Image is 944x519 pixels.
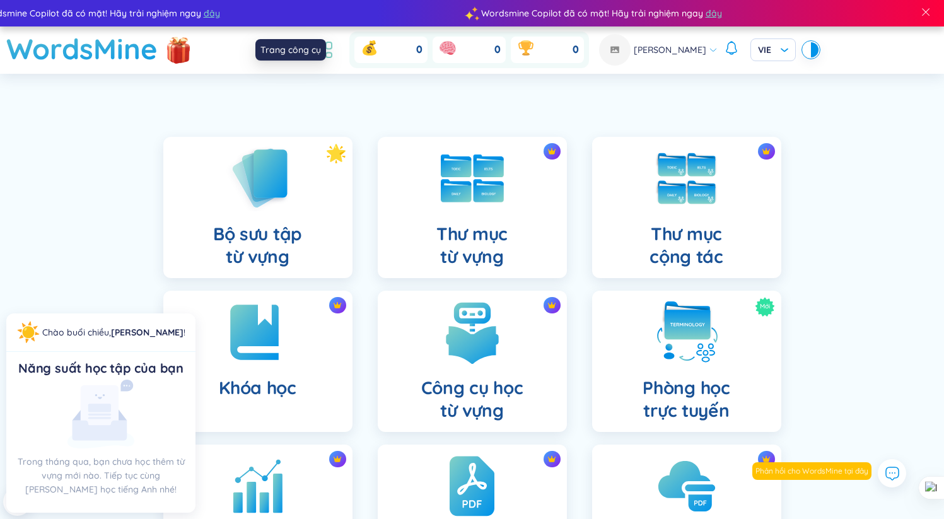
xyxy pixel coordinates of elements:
img: crown icon [762,147,771,156]
span: đây [705,6,721,20]
span: 0 [573,43,579,57]
a: Bộ sưu tậptừ vựng [151,137,365,278]
a: crown iconCông cụ họctừ vựng [365,291,580,432]
a: crown iconKhóa học [151,291,365,432]
span: VIE [758,44,788,56]
h4: Bộ sưu tập từ vựng [213,223,302,268]
p: Trong tháng qua, bạn chưa học thêm từ vựng mới nào. Tiếp tục cùng [PERSON_NAME] học tiếng Anh nhé! [16,455,185,496]
span: 0 [416,43,422,57]
div: Trang công cụ [255,39,326,61]
span: đây [203,6,219,20]
img: crown icon [547,301,556,310]
a: [PERSON_NAME] [111,327,184,338]
a: avatar [599,34,634,66]
a: WordsMine [6,26,158,71]
span: Mới [760,297,770,317]
h4: Khóa học [219,376,296,399]
img: crown icon [333,301,342,310]
a: crown iconThư mụccộng tác [580,137,794,278]
h4: Phòng học trực tuyến [643,376,730,422]
img: crown icon [762,455,771,464]
a: crown iconThư mụctừ vựng [365,137,580,278]
img: crown icon [547,147,556,156]
h4: Thư mục từ vựng [436,223,508,268]
span: [PERSON_NAME] [634,43,706,57]
img: flashSalesIcon.a7f4f837.png [166,30,191,68]
span: 0 [494,43,501,57]
a: MớiPhòng họctrực tuyến [580,291,794,432]
img: avatar [599,34,631,66]
span: Chào buổi chiều , [42,327,111,338]
div: Năng suất học tập của bạn [16,359,185,377]
img: crown icon [547,455,556,464]
h4: Công cụ học từ vựng [421,376,523,422]
img: crown icon [333,455,342,464]
div: ! [42,325,185,339]
h4: Thư mục cộng tác [650,223,723,268]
